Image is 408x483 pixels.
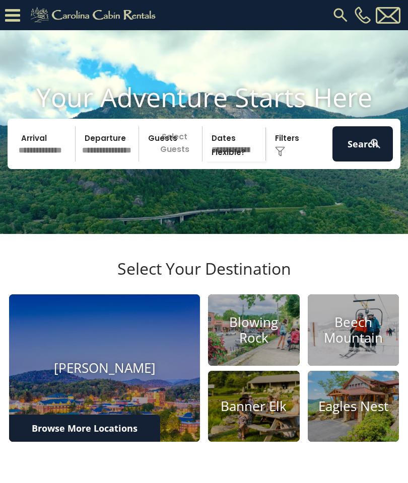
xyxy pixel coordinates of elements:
h4: Blowing Rock [208,314,300,346]
h4: [PERSON_NAME] [9,360,200,376]
p: Select Guests [142,126,202,162]
a: [PERSON_NAME] [9,294,200,442]
a: Beech Mountain [308,294,399,366]
h3: Select Your Destination [8,259,400,294]
a: Browse More Locations [9,415,160,442]
h1: Your Adventure Starts Here [8,82,400,113]
h4: Beech Mountain [308,314,399,346]
img: search-regular.svg [331,6,350,24]
h4: Banner Elk [208,398,300,414]
a: [PHONE_NUMBER] [352,7,373,24]
img: search-regular-white.png [369,137,382,150]
a: Eagles Nest [308,371,399,442]
h4: Eagles Nest [308,398,399,414]
img: filter--v1.png [275,146,285,156]
img: Khaki-logo.png [25,5,164,25]
a: Blowing Rock [208,294,300,366]
button: Search [332,126,393,162]
a: Banner Elk [208,371,300,442]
